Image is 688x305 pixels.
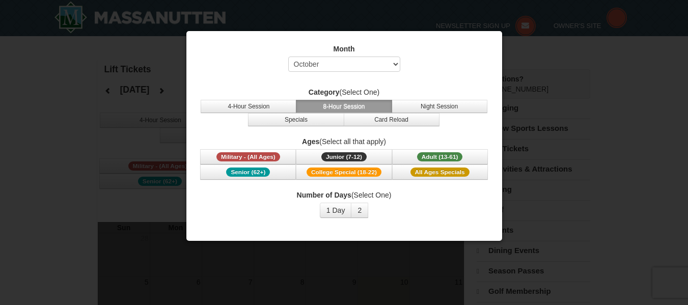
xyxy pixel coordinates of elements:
button: Senior (62+) [200,164,296,180]
button: 8-Hour Session [296,100,392,113]
span: Senior (62+) [226,168,270,177]
button: College Special (18-22) [296,164,392,180]
button: 2 [351,203,368,218]
strong: Category [309,88,340,96]
button: Military - (All Ages) [200,149,296,164]
span: Military - (All Ages) [216,152,280,161]
strong: Number of Days [297,191,351,199]
span: Junior (7-12) [321,152,367,161]
span: Adult (13-61) [417,152,463,161]
label: (Select One) [199,190,489,200]
button: Night Session [392,100,487,113]
button: Card Reload [344,113,439,126]
strong: Month [334,45,355,53]
button: Adult (13-61) [392,149,488,164]
strong: Ages [302,137,319,146]
span: All Ages Specials [410,168,470,177]
span: College Special (18-22) [307,168,381,177]
button: 4-Hour Session [201,100,296,113]
button: All Ages Specials [392,164,488,180]
label: (Select all that apply) [199,136,489,147]
button: Junior (7-12) [296,149,392,164]
button: 1 Day [320,203,352,218]
label: (Select One) [199,87,489,97]
button: Specials [248,113,344,126]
